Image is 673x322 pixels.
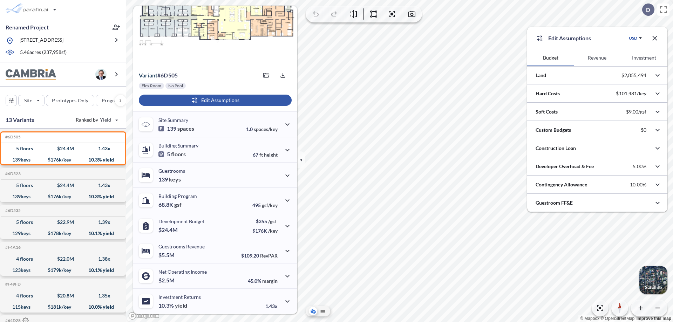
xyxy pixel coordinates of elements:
span: Yield [100,116,111,123]
span: keys [169,176,181,183]
a: Mapbox [580,316,599,321]
span: height [264,152,278,158]
p: Guestrooms [158,168,185,174]
p: 67 [253,152,278,158]
p: Satellite [645,285,662,290]
p: Custom Budgets [536,126,571,133]
p: Site [24,97,32,104]
span: gsf/key [262,202,278,208]
p: $2.5M [158,277,176,284]
h5: Click to copy the code [4,282,21,287]
p: # 6d505 [139,72,178,79]
span: margin [262,278,278,284]
div: USD [629,35,637,41]
p: $24.4M [158,226,179,233]
p: $355 [252,218,278,224]
button: Switcher ImageSatellite [639,266,667,294]
p: 10.00% [630,181,646,188]
p: Development Budget [158,218,204,224]
span: spaces [177,125,194,132]
p: Site Summary [158,117,188,123]
button: Investment [621,49,667,66]
p: Program [102,97,121,104]
p: Investment Returns [158,294,201,300]
p: Soft Costs [536,108,558,115]
p: 5.00% [633,163,646,170]
span: gsf [174,201,182,208]
p: [STREET_ADDRESS] [20,36,63,45]
p: Developer Overhead & Fee [536,163,594,170]
button: Prototypes Only [46,95,94,106]
p: Land [536,72,546,79]
p: Prototypes Only [52,97,88,104]
p: Flex Room [142,83,161,89]
p: No Pool [168,83,183,89]
h5: Click to copy the code [4,171,21,176]
a: Improve this map [637,316,671,321]
button: Program [96,95,134,106]
span: Variant [139,72,157,78]
p: $5.5M [158,252,176,259]
p: $176K [252,228,278,234]
span: yield [175,302,187,309]
p: 1.0 [246,126,278,132]
span: floors [171,151,186,158]
button: Site Plan [319,307,327,315]
p: Guestrooms Revenue [158,244,205,249]
img: BrandImage [6,69,56,80]
p: Building Summary [158,143,198,149]
p: 13 Variants [6,116,34,124]
button: Budget [527,49,574,66]
a: OpenStreetMap [600,316,634,321]
p: 495 [252,202,278,208]
span: spaces/key [254,126,278,132]
p: Hard Costs [536,90,560,97]
span: RevPAR [260,253,278,259]
p: Construction Loan [536,145,576,152]
a: Mapbox homepage [128,312,159,320]
h5: Click to copy the code [4,245,21,250]
p: Renamed Project [6,23,49,31]
h5: Click to copy the code [4,135,21,139]
span: /key [268,228,278,234]
p: $2,855,494 [621,72,646,78]
p: D [646,7,650,13]
p: 139 [158,125,194,132]
p: 45.0% [248,278,278,284]
p: $109.20 [241,253,278,259]
p: Net Operating Income [158,269,207,275]
button: Aerial View [309,307,317,315]
img: user logo [95,69,107,80]
p: 5 [158,151,186,158]
p: 1.43x [265,303,278,309]
button: Ranked by Yield [70,114,123,125]
p: $0 [641,127,646,133]
p: 10.3% [158,302,187,309]
span: /gsf [268,218,276,224]
p: $9.00/gsf [626,109,646,115]
img: Switcher Image [639,266,667,294]
button: Edit Assumptions [139,95,292,106]
h5: Click to copy the code [4,208,21,213]
p: $101,481/key [616,90,646,97]
p: Edit Assumptions [548,34,591,42]
p: 139 [158,176,181,183]
p: 5.46 acres ( 237,958 sf) [20,49,67,56]
button: Revenue [574,49,620,66]
p: Guestroom FF&E [536,199,573,206]
p: Building Program [158,193,197,199]
p: 68.8K [158,201,182,208]
button: Site [18,95,45,106]
p: Contingency Allowance [536,181,587,188]
span: ft [259,152,263,158]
